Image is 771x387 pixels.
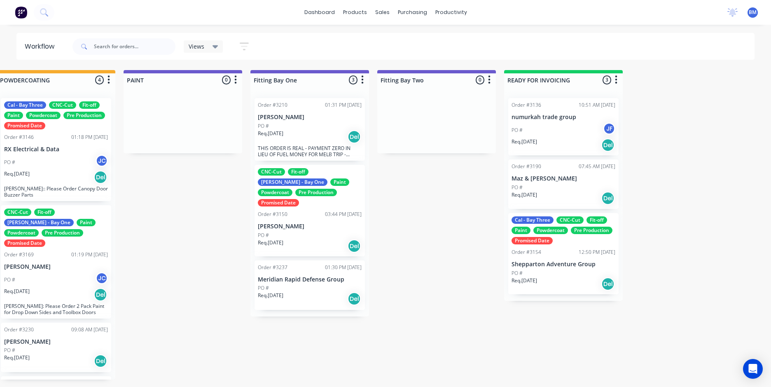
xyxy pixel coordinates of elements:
[512,216,554,224] div: Cal - Bay Three
[579,101,615,109] div: 10:51 AM [DATE]
[4,303,108,315] p: [PERSON_NAME]: Please Order 2 Pack Paint for Drop Down Sides and Toolbox Doors
[4,170,30,178] p: Req. [DATE]
[94,171,107,184] div: Del
[4,219,74,226] div: [PERSON_NAME] - Bay One
[1,323,111,372] div: Order #323009:08 AM [DATE][PERSON_NAME]PO #Req.[DATE]Del
[71,134,108,141] div: 01:18 PM [DATE]
[1,98,111,201] div: Cal - Bay ThreeCNC-CutFit-offPaintPowdercoatPre ProductionPromised DateOrder #314601:18 PM [DATE]...
[330,178,349,186] div: Paint
[4,276,15,284] p: PO #
[512,101,541,109] div: Order #3136
[743,359,763,379] div: Open Intercom Messenger
[255,98,365,161] div: Order #321001:31 PM [DATE][PERSON_NAME]PO #Req.[DATE]DelTHIS ORDER IS REAL - PAYMENT ZERO IN LIEU...
[512,138,537,145] p: Req. [DATE]
[508,213,619,294] div: Cal - Bay ThreeCNC-CutFit-offPaintPowdercoatPre ProductionPromised DateOrder #315412:50 PM [DATE]...
[258,211,287,218] div: Order #3150
[431,6,471,19] div: productivity
[348,239,361,253] div: Del
[258,264,287,271] div: Order #3237
[512,163,541,170] div: Order #3190
[258,178,327,186] div: [PERSON_NAME] - Bay One
[4,159,15,166] p: PO #
[512,127,523,134] p: PO #
[4,326,34,333] div: Order #3230
[4,229,39,237] div: Powdercoat
[4,209,31,216] div: CNC-Cut
[4,146,108,153] p: RX Electrical & Data
[255,165,365,256] div: CNC-CutFit-off[PERSON_NAME] - Bay OnePaintPowdercoatPre ProductionPromised DateOrder #315003:44 P...
[339,6,371,19] div: products
[4,263,108,270] p: [PERSON_NAME]
[96,272,108,284] div: JC
[15,6,27,19] img: Factory
[255,260,365,310] div: Order #323701:30 PM [DATE]Meridian Rapid Defense GroupPO #Req.[DATE]Del
[1,205,111,319] div: CNC-CutFit-off[PERSON_NAME] - Bay OnePaintPowdercoatPre ProductionPromised DateOrder #316901:19 P...
[579,249,615,256] div: 12:50 PM [DATE]
[348,130,361,143] div: Del
[4,239,45,247] div: Promised Date
[49,101,76,109] div: CNC-Cut
[258,276,362,283] p: Meridian Rapid Defense Group
[300,6,339,19] a: dashboard
[288,168,308,176] div: Fit-off
[258,101,287,109] div: Order #3210
[508,159,619,209] div: Order #319007:45 AM [DATE]Maz & [PERSON_NAME]PO #Req.[DATE]Del
[512,249,541,256] div: Order #3154
[394,6,431,19] div: purchasing
[42,229,83,237] div: Pre Production
[512,175,615,182] p: Maz & [PERSON_NAME]
[601,277,614,291] div: Del
[556,216,584,224] div: CNC-Cut
[26,112,61,119] div: Powdercoat
[4,347,15,354] p: PO #
[258,122,269,130] p: PO #
[325,211,362,218] div: 03:44 PM [DATE]
[258,145,362,157] p: THIS ORDER IS REAL - PAYMENT ZERO IN LIEU OF FUEL MONEY FOR MELB TRIP - AMBER RED MARKER LIGHTS N...
[512,114,615,121] p: numurkah trade group
[325,264,362,271] div: 01:30 PM [DATE]
[71,326,108,333] div: 09:08 AM [DATE]
[601,138,614,152] div: Del
[4,122,45,129] div: Promised Date
[258,168,285,176] div: CNC-Cut
[601,192,614,205] div: Del
[258,189,292,196] div: Powdercoat
[603,122,615,135] div: JF
[258,232,269,239] p: PO #
[512,277,537,284] p: Req. [DATE]
[295,189,337,196] div: Pre Production
[77,219,96,226] div: Paint
[94,288,107,301] div: Del
[71,251,108,258] div: 01:19 PM [DATE]
[71,380,108,387] div: 07:47 AM [DATE]
[586,216,607,224] div: Fit-off
[4,251,34,258] div: Order #3169
[512,237,553,244] div: Promised Date
[94,354,107,368] div: Del
[512,191,537,199] p: Req. [DATE]
[571,227,612,234] div: Pre Production
[63,112,105,119] div: Pre Production
[258,114,362,121] p: [PERSON_NAME]
[94,38,175,55] input: Search for orders...
[34,209,55,216] div: Fit-off
[258,284,269,292] p: PO #
[96,155,108,167] div: JC
[258,130,283,137] p: Req. [DATE]
[258,223,362,230] p: [PERSON_NAME]
[325,101,362,109] div: 01:31 PM [DATE]
[4,354,30,361] p: Req. [DATE]
[25,42,58,52] div: Workflow
[4,380,34,387] div: Order #3257
[258,199,299,206] div: Promised Date
[258,292,283,299] p: Req. [DATE]
[579,163,615,170] div: 07:45 AM [DATE]
[4,134,34,141] div: Order #3146
[348,292,361,305] div: Del
[508,98,619,155] div: Order #313610:51 AM [DATE]numurkah trade groupPO #JFReq.[DATE]Del
[512,270,523,277] p: PO #
[749,9,757,16] span: BM
[189,42,204,51] span: Views
[533,227,568,234] div: Powdercoat
[258,239,283,246] p: Req. [DATE]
